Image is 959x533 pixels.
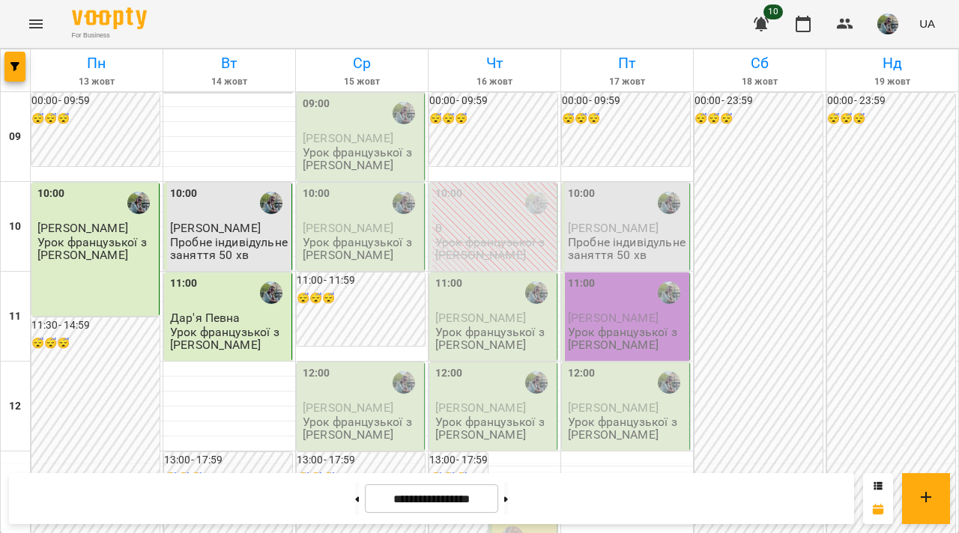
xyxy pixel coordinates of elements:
[658,192,680,214] img: Юля
[435,400,526,415] span: [PERSON_NAME]
[435,365,463,382] label: 12:00
[763,4,783,19] span: 10
[827,111,955,127] h6: 😴😴😴
[9,398,21,415] h6: 12
[298,52,426,75] h6: Ср
[829,52,956,75] h6: Нд
[568,415,686,442] p: Урок французької з [PERSON_NAME]
[568,311,659,325] span: [PERSON_NAME]
[297,452,425,469] h6: 13:00 - 17:59
[260,192,282,214] img: Юля
[303,415,421,442] p: Урок французької з [PERSON_NAME]
[303,365,330,382] label: 12:00
[695,111,823,127] h6: 😴😴😴
[435,311,526,325] span: [PERSON_NAME]
[303,186,330,202] label: 10:00
[37,186,65,202] label: 10:00
[393,192,415,214] img: Юля
[525,192,548,214] img: Юля
[829,75,956,89] h6: 19 жовт
[298,75,426,89] h6: 15 жовт
[260,281,282,304] img: Юля
[658,281,680,304] img: Юля
[696,52,823,75] h6: Сб
[303,400,393,415] span: [PERSON_NAME]
[435,222,554,234] p: 0
[170,186,198,202] label: 10:00
[568,275,596,292] label: 11:00
[431,75,558,89] h6: 16 жовт
[429,111,557,127] h6: 😴😴😴
[568,326,686,352] p: Урок французької з [PERSON_NAME]
[429,452,488,469] h6: 13:00 - 17:59
[563,75,691,89] h6: 17 жовт
[9,308,21,325] h6: 11
[303,96,330,112] label: 09:00
[568,221,659,235] span: [PERSON_NAME]
[170,326,288,352] p: Урок французької з [PERSON_NAME]
[563,52,691,75] h6: Пт
[170,236,288,262] p: Пробне індивідульне заняття 50 хв
[31,335,160,352] h6: 😴😴😴
[658,371,680,394] img: Юля
[568,365,596,382] label: 12:00
[9,129,21,145] h6: 09
[562,111,690,127] h6: 😴😴😴
[33,52,160,75] h6: Пн
[525,371,548,394] img: Юля
[303,146,421,172] p: Урок французької з [PERSON_NAME]
[393,371,415,394] img: Юля
[164,452,292,469] h6: 13:00 - 17:59
[31,93,160,109] h6: 00:00 - 09:59
[303,131,393,145] span: [PERSON_NAME]
[72,7,147,29] img: Voopty Logo
[919,16,935,31] span: UA
[31,317,160,334] h6: 11:30 - 14:59
[170,275,198,292] label: 11:00
[303,221,393,235] span: [PERSON_NAME]
[429,93,557,109] h6: 00:00 - 09:59
[33,75,160,89] h6: 13 жовт
[435,326,554,352] p: Урок французької з [PERSON_NAME]
[435,186,463,202] label: 10:00
[562,93,690,109] h6: 00:00 - 09:59
[170,221,261,235] span: [PERSON_NAME]
[525,281,548,304] img: Юля
[31,111,160,127] h6: 😴😴😴
[297,290,425,307] h6: 😴😴😴
[37,236,156,262] p: Урок французької з [PERSON_NAME]
[435,236,554,262] p: Урок французької з [PERSON_NAME]
[18,6,54,42] button: Menu
[37,221,128,235] span: [PERSON_NAME]
[166,75,293,89] h6: 14 жовт
[568,400,659,415] span: [PERSON_NAME]
[695,93,823,109] h6: 00:00 - 23:59
[297,272,425,289] h6: 11:00 - 11:59
[303,236,421,262] p: Урок французької з [PERSON_NAME]
[393,102,415,124] img: Юля
[568,236,686,262] p: Пробне індивідульне заняття 50 хв
[913,10,941,37] button: UA
[166,52,293,75] h6: Вт
[827,93,955,109] h6: 00:00 - 23:59
[431,52,558,75] h6: Чт
[435,415,554,442] p: Урок французької з [PERSON_NAME]
[696,75,823,89] h6: 18 жовт
[435,275,463,292] label: 11:00
[127,192,150,214] img: Юля
[568,186,596,202] label: 10:00
[9,219,21,235] h6: 10
[72,31,147,40] span: For Business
